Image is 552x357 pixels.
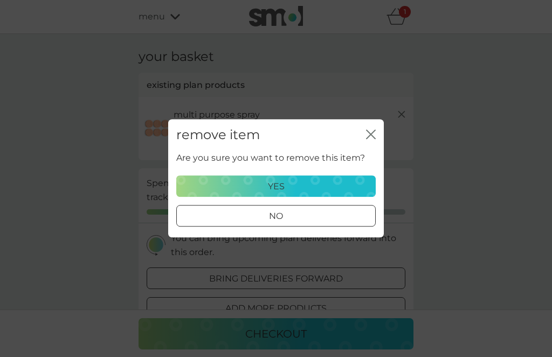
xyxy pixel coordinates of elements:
h2: remove item [176,127,260,143]
p: Are you sure you want to remove this item? [176,151,365,165]
p: yes [268,180,285,194]
button: no [176,205,376,227]
p: no [269,210,283,224]
button: close [366,129,376,141]
button: yes [176,176,376,197]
